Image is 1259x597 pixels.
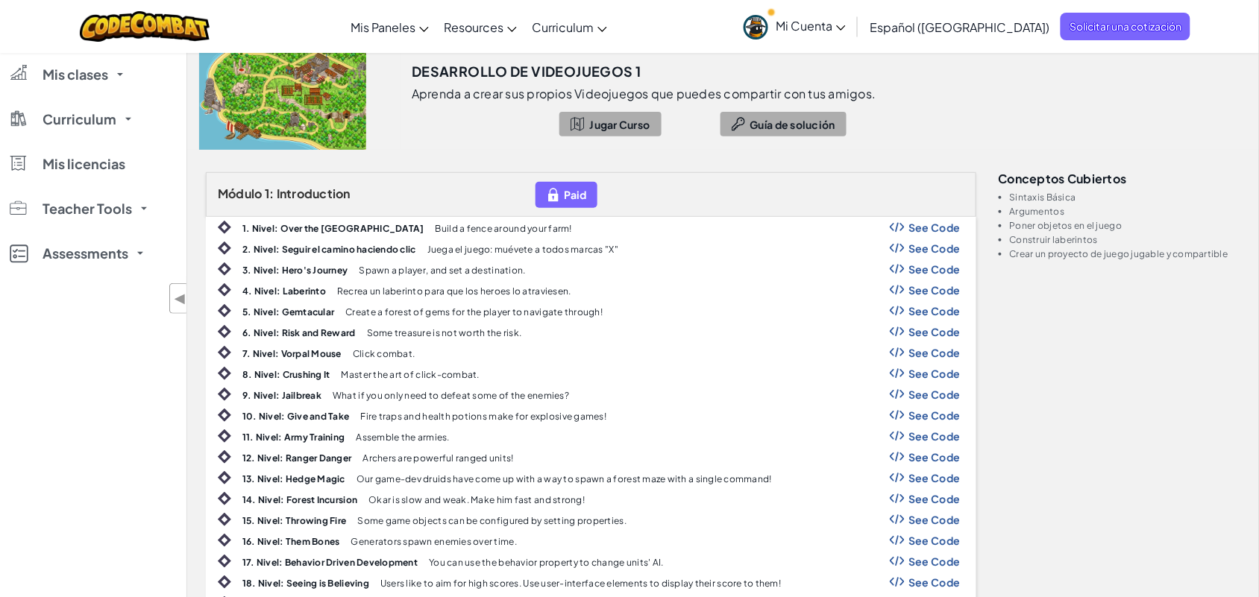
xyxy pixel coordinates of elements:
[337,286,571,296] p: Recrea un laberinto para que los heroes lo atraviesen.
[890,368,905,379] img: Show Code Logo
[242,452,351,464] b: 12. Nivel: Ranger Danger
[429,557,664,567] p: You can use the behavior property to change units' AI.
[242,578,369,589] b: 18. Nivel: Seeing is Believing
[242,536,340,547] b: 16. Nivel: Them Bones
[351,19,415,35] span: Mis Paneles
[1010,206,1240,216] li: Argumentos
[242,327,356,338] b: 6. Nivel: Risk and Reward
[908,472,961,484] span: See Code
[218,408,231,422] img: IconIntro.svg
[218,575,231,589] img: IconIntro.svg
[908,242,961,254] span: See Code
[218,304,231,318] img: IconIntro.svg
[242,223,424,234] b: 1. Nivel: Over the [GEOGRAPHIC_DATA]
[80,11,210,42] a: CodeCombat logo
[265,186,274,201] span: 1:
[908,493,961,505] span: See Code
[890,431,905,441] img: Show Code Logo
[1061,13,1190,40] span: Solicitar una cotización
[218,471,231,484] img: IconIntro.svg
[908,555,961,567] span: See Code
[890,243,905,253] img: Show Code Logo
[353,349,415,358] p: Click combat.
[345,307,603,317] p: Create a forest of gems for the player to navigate through!
[444,19,503,35] span: Resources
[218,492,231,505] img: IconIntro.svg
[908,514,961,525] span: See Code
[890,306,905,316] img: Show Code Logo
[218,283,231,297] img: IconIntro.svg
[890,326,905,337] img: Show Code Logo
[242,515,346,526] b: 15. Nivel: Throwing Fire
[908,451,961,463] span: See Code
[218,513,231,526] img: IconIntro.svg
[908,388,961,400] span: See Code
[218,221,231,234] img: IconIntro.svg
[750,119,835,130] span: Guía de solución
[890,514,905,525] img: Show Code Logo
[218,450,231,464] img: IconIntro.svg
[43,247,128,260] span: Assessments
[890,452,905,462] img: Show Code Logo
[242,306,334,318] b: 5. Nivel: Gemtacular
[532,19,594,35] span: Curriculum
[564,189,586,200] span: Paid
[356,432,449,442] p: Assemble the armies.
[436,224,572,233] p: Build a fence around your farm!
[720,112,847,136] button: Guía de solución
[908,263,961,275] span: See Code
[908,305,961,317] span: See Code
[357,474,772,484] p: Our game-dev druids have come up with a way to spawn a forest maze with a single command!
[890,410,905,420] img: Show Code Logo
[908,409,961,421] span: See Code
[436,7,524,47] a: Resources
[890,264,905,274] img: Show Code Logo
[242,390,321,401] b: 9. Nivel: Jailbreak
[218,555,231,568] img: IconIntro.svg
[890,556,905,566] img: Show Code Logo
[218,346,231,359] img: IconIntro.svg
[908,326,961,338] span: See Code
[242,369,330,380] b: 8. Nivel: Crushing It
[218,534,231,547] img: IconIntro.svg
[870,19,1049,35] span: Español ([GEOGRAPHIC_DATA])
[242,285,326,297] b: 4. Nivel: Laberinto
[908,367,961,379] span: See Code
[367,328,522,338] p: Some treasure is not worth the risk.
[43,157,125,171] span: Mis licencias
[43,113,116,126] span: Curriculum
[43,202,132,215] span: Teacher Tools
[43,68,108,81] span: Mis clases
[242,557,418,568] b: 17. Nivel: Behavior Driven Development
[412,86,876,101] p: Aprenda a crear sus propios Videojuegos que puedes compartir con tus amigos.
[908,430,961,442] span: See Code
[908,576,961,588] span: See Code
[559,112,662,136] button: Jugar Curso
[242,411,349,422] b: 10. Nivel: Give and Take
[1010,192,1240,202] li: Sintaxis Básica
[524,7,615,47] a: Curriculum
[218,262,231,276] img: IconIntro.svg
[890,577,905,587] img: Show Code Logo
[590,119,650,130] span: Jugar Curso
[890,285,905,295] img: Show Code Logo
[242,473,345,484] b: 13. Nivel: Hedge Magic
[242,432,345,443] b: 11. Nivel: Army Training
[218,388,231,401] img: IconIntro.svg
[736,3,853,50] a: Mi Cuenta
[908,347,961,358] span: See Code
[242,494,357,505] b: 14. Nivel: Forest Incursion
[333,391,569,400] p: What if you only need to defeat some of the enemies?
[890,535,905,546] img: Show Code Logo
[427,244,618,254] p: Juega el juego: muévete a todos marcas "X"
[342,370,480,379] p: Master the art of click-combat.
[890,222,905,233] img: Show Code Logo
[908,534,961,546] span: See Code
[908,221,961,233] span: See Code
[368,495,585,505] p: Okar is slow and weak. Make him fast and strong!
[218,367,231,380] img: IconIntro.svg
[351,537,517,546] p: Generators spawn enemies over time.
[1010,249,1240,259] li: Crear un proyecto de juego jugable y compartible
[242,348,342,359] b: 7. Nivel: Vorpal Mouse
[380,578,781,588] p: Users like to aim for high scores. Use user-interface elements to display their score to them!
